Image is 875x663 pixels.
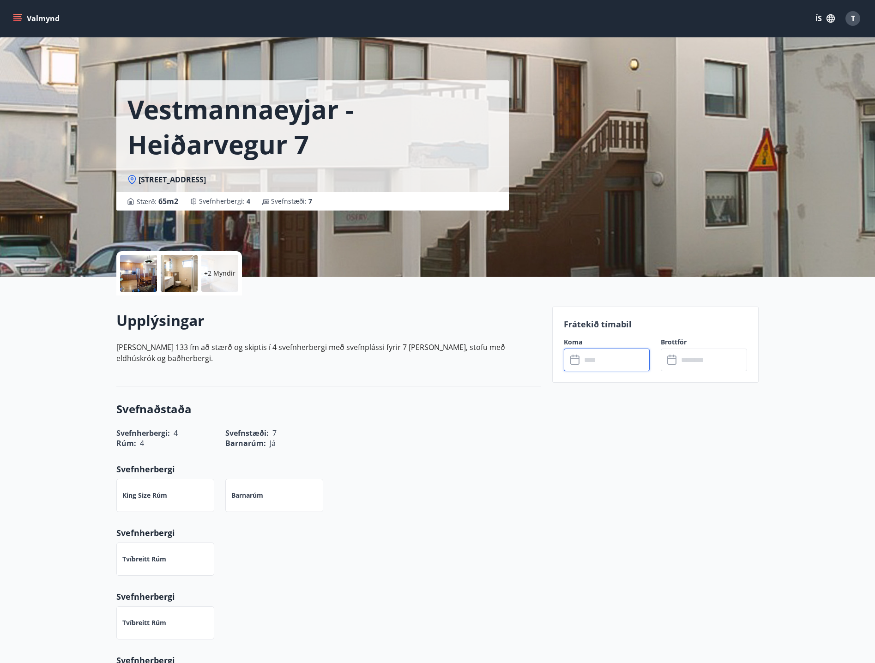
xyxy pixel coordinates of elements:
span: Já [270,438,276,448]
span: Svefnherbergi : [199,197,250,206]
span: 4 [247,197,250,205]
button: menu [11,10,63,27]
span: Svefnstæði : [271,197,312,206]
span: 4 [140,438,144,448]
p: Barnarúm [231,491,263,500]
span: T [851,13,855,24]
span: 65 m2 [158,196,178,206]
p: Frátekið tímabil [564,318,748,330]
span: [STREET_ADDRESS] [139,175,206,185]
h2: Upplýsingar [116,310,541,331]
span: Rúm : [116,438,136,448]
h1: Vestmannaeyjar - Heiðarvegur 7 [127,91,498,162]
button: T [842,7,864,30]
button: ÍS [810,10,840,27]
span: Stærð : [137,196,178,207]
span: Barnarúm : [225,438,266,448]
p: King Size rúm [122,491,167,500]
p: [PERSON_NAME] 133 fm að stærð og skiptis í 4 svefnherbergi með svefnplássi fyrir 7 [PERSON_NAME],... [116,342,541,364]
p: Tvíbreitt rúm [122,555,166,564]
p: Tvíbreitt rúm [122,618,166,627]
p: Svefnherbergi [116,591,541,603]
label: Koma [564,338,650,347]
p: Svefnherbergi [116,527,541,539]
span: 7 [308,197,312,205]
h3: Svefnaðstaða [116,401,541,417]
p: +2 Myndir [204,269,235,278]
p: Svefnherbergi [116,463,541,475]
label: Brottför [661,338,747,347]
